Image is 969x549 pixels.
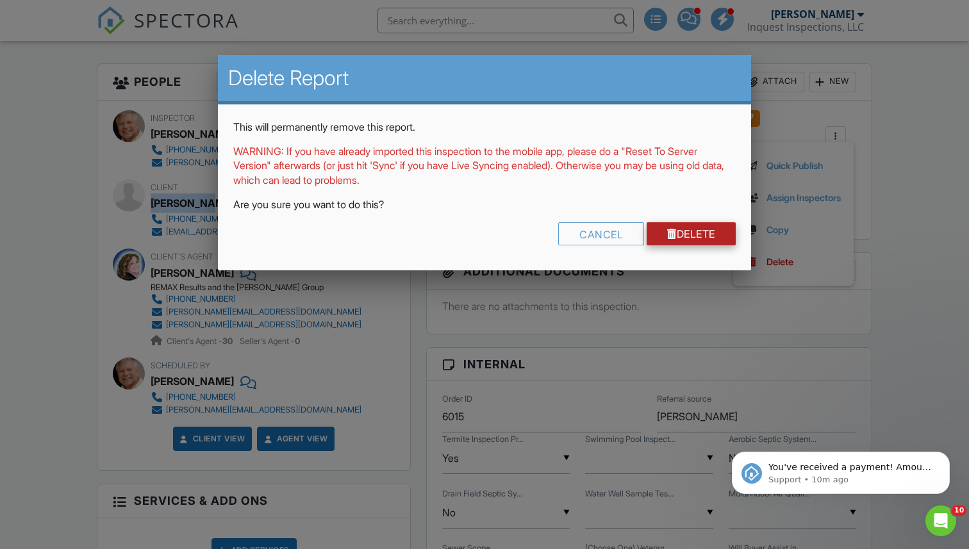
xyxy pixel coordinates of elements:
[228,65,741,91] h2: Delete Report
[233,120,736,134] p: This will permanently remove this report.
[647,222,736,245] a: Delete
[925,505,956,536] iframe: Intercom live chat
[233,144,736,187] p: WARNING: If you have already imported this inspection to the mobile app, please do a "Reset To Se...
[952,505,966,516] span: 10
[233,197,736,211] p: Are you sure you want to do this?
[558,222,644,245] div: Cancel
[713,425,969,514] iframe: Intercom notifications message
